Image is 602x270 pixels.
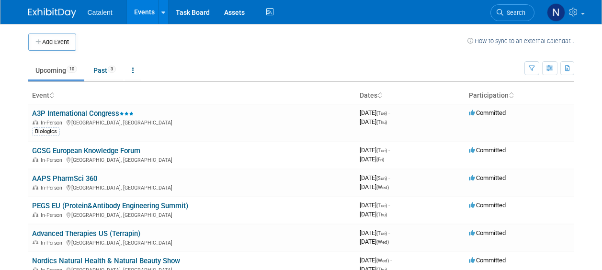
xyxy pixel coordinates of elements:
[388,229,390,236] span: -
[469,257,506,264] span: Committed
[490,4,534,21] a: Search
[469,202,506,209] span: Committed
[376,258,389,263] span: (Wed)
[32,202,188,210] a: PEGS EU (Protein&Antibody Engineering Summit)
[356,88,465,104] th: Dates
[465,88,574,104] th: Participation
[509,91,513,99] a: Sort by Participation Type
[108,66,116,73] span: 3
[503,9,525,16] span: Search
[469,174,506,181] span: Committed
[32,156,352,163] div: [GEOGRAPHIC_DATA], [GEOGRAPHIC_DATA]
[360,174,390,181] span: [DATE]
[376,212,387,217] span: (Thu)
[88,9,113,16] span: Catalent
[28,8,76,18] img: ExhibitDay
[41,120,65,126] span: In-Person
[49,91,54,99] a: Sort by Event Name
[41,212,65,218] span: In-Person
[32,127,60,136] div: Biologics
[41,240,65,246] span: In-Person
[33,157,38,162] img: In-Person Event
[376,176,387,181] span: (Sun)
[376,185,389,190] span: (Wed)
[360,146,390,154] span: [DATE]
[376,120,387,125] span: (Thu)
[376,203,387,208] span: (Tue)
[32,183,352,191] div: [GEOGRAPHIC_DATA], [GEOGRAPHIC_DATA]
[360,229,390,236] span: [DATE]
[376,239,389,245] span: (Wed)
[360,202,390,209] span: [DATE]
[32,211,352,218] div: [GEOGRAPHIC_DATA], [GEOGRAPHIC_DATA]
[28,61,84,79] a: Upcoming10
[469,229,506,236] span: Committed
[376,157,384,162] span: (Fri)
[32,118,352,126] div: [GEOGRAPHIC_DATA], [GEOGRAPHIC_DATA]
[32,146,140,155] a: GCSG European Knowledge Forum
[376,231,387,236] span: (Tue)
[86,61,123,79] a: Past3
[469,109,506,116] span: Committed
[388,109,390,116] span: -
[376,111,387,116] span: (Tue)
[360,118,387,125] span: [DATE]
[33,240,38,245] img: In-Person Event
[469,146,506,154] span: Committed
[467,37,574,45] a: How to sync to an external calendar...
[360,238,389,245] span: [DATE]
[32,238,352,246] div: [GEOGRAPHIC_DATA], [GEOGRAPHIC_DATA]
[28,34,76,51] button: Add Event
[376,148,387,153] span: (Tue)
[32,174,97,183] a: AAPS PharmSci 360
[67,66,77,73] span: 10
[41,157,65,163] span: In-Person
[41,185,65,191] span: In-Person
[32,257,180,265] a: Nordics Natural Health & Natural Beauty Show
[28,88,356,104] th: Event
[390,257,392,264] span: -
[388,174,390,181] span: -
[360,183,389,191] span: [DATE]
[33,212,38,217] img: In-Person Event
[360,156,384,163] span: [DATE]
[360,211,387,218] span: [DATE]
[360,257,392,264] span: [DATE]
[32,229,140,238] a: Advanced Therapies US (Terrapin)
[388,202,390,209] span: -
[388,146,390,154] span: -
[377,91,382,99] a: Sort by Start Date
[33,185,38,190] img: In-Person Event
[32,109,134,118] a: A3P International Congress
[547,3,565,22] img: Nicole Bullock
[360,109,390,116] span: [DATE]
[33,120,38,124] img: In-Person Event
